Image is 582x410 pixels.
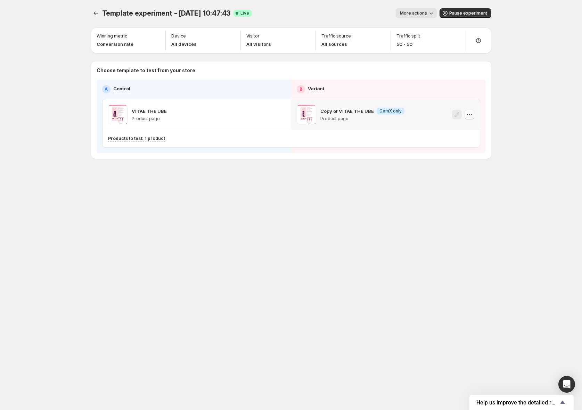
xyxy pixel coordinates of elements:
[171,33,186,39] p: Device
[171,41,197,48] p: All devices
[113,85,130,92] p: Control
[97,41,133,48] p: Conversion rate
[132,116,167,122] p: Product page
[132,108,167,115] p: VITAE THE UBE
[97,33,127,39] p: Winning metric
[320,116,404,122] p: Product page
[105,86,108,92] h2: A
[246,33,260,39] p: Visitor
[108,136,165,141] p: Products to test: 1 product
[396,41,420,48] p: 50 - 50
[396,33,420,39] p: Traffic split
[108,105,128,124] img: VITAE THE UBE
[246,41,271,48] p: All visitors
[321,41,351,48] p: All sources
[400,10,427,16] span: More actions
[379,108,402,114] span: GemX only
[321,33,351,39] p: Traffic source
[497,33,527,40] h3: Setup Guide
[300,86,302,92] h2: B
[97,67,486,74] p: Choose template to test from your store
[320,108,374,115] p: Copy of VITAE THE UBE
[449,10,487,16] span: Pause experiment
[440,8,491,18] button: Pause experiment
[91,8,101,18] button: Experiments
[308,85,325,92] p: Variant
[396,8,437,18] button: More actions
[476,399,558,406] span: Help us improve the detailed report for A/B campaigns
[240,10,249,16] span: Live
[102,9,231,17] span: Template experiment - [DATE] 10:47:43
[558,376,575,393] div: Open Intercom Messenger
[297,105,316,124] img: Copy of VITAE THE UBE
[476,398,567,407] button: Show survey - Help us improve the detailed report for A/B campaigns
